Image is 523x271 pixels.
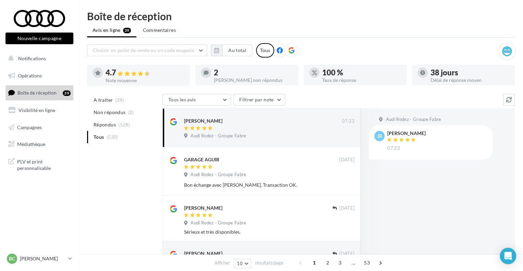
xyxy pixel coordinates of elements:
a: Boîte de réception39 [4,85,75,100]
button: Notifications [4,51,72,66]
div: [PERSON_NAME] non répondus [214,78,293,83]
span: (528) [118,122,130,127]
button: Au total [211,45,252,56]
span: 07:23 [342,118,354,124]
span: Tous les avis [168,97,196,102]
span: Audi Rodez - Groupe Fabre [191,220,246,226]
button: Nouvelle campagne [5,33,73,44]
span: Commentaires [143,27,176,34]
a: PLV et print personnalisable [4,154,75,174]
span: Visibilité en ligne [19,107,55,113]
a: BC [PERSON_NAME] [5,252,73,265]
span: A traiter [94,97,113,103]
span: 2 [322,257,333,268]
span: 07:23 [387,145,400,151]
span: [DATE] [339,157,354,163]
button: Filtrer par note [233,94,285,106]
span: résultats/page [255,260,283,266]
span: [DATE] [339,251,354,257]
span: Afficher [215,260,230,266]
span: Audi Rodez - Groupe Fabre [386,116,441,123]
button: 10 [234,259,251,268]
span: [DATE] [339,205,354,211]
div: Taux de réponse [322,78,401,83]
span: Opérations [18,73,42,78]
div: [PERSON_NAME] [184,250,222,257]
span: Répondus [94,121,116,128]
span: Audi Rodez - Groupe Fabre [191,133,246,139]
span: Jr [377,133,382,139]
div: 100 % [322,69,401,76]
div: [PERSON_NAME] [184,118,222,124]
div: [PERSON_NAME] [184,205,222,211]
span: PLV et print personnalisable [17,157,71,172]
div: Boîte de réception [87,11,515,21]
span: ... [348,257,359,268]
span: (2) [128,110,134,115]
span: Notifications [18,56,46,61]
div: 4.7 [106,69,184,77]
span: 1 [309,257,320,268]
span: Campagnes [17,124,42,130]
span: Boîte de réception [17,90,57,96]
div: Sérieux et très disponibles. [184,229,354,235]
div: 39 [63,90,71,96]
div: Bon échange avec [PERSON_NAME], Transaction OK. [184,182,310,188]
div: 38 jours [430,69,509,76]
a: Médiathèque [4,137,75,151]
div: 2 [214,69,293,76]
div: Tous [256,43,274,58]
span: (39) [115,97,124,103]
button: Choisir un point de vente ou un code magasin [87,45,207,56]
span: BC [9,255,15,262]
div: Open Intercom Messenger [500,248,516,264]
div: [PERSON_NAME] [387,131,426,136]
a: Opérations [4,69,75,83]
div: Délai de réponse moyen [430,78,509,83]
span: 10 [237,261,243,266]
div: Note moyenne [106,78,184,83]
button: Au total [222,45,252,56]
span: Médiathèque [17,141,45,147]
span: Choisir un point de vente ou un code magasin [93,47,194,53]
a: Visibilité en ligne [4,103,75,118]
span: Non répondus [94,109,125,116]
span: Audi Rodez - Groupe Fabre [191,172,246,178]
span: 3 [335,257,345,268]
a: Campagnes [4,120,75,135]
button: Tous les avis [162,94,231,106]
p: [PERSON_NAME] [20,255,65,262]
span: 53 [361,257,373,268]
div: GARAGE AGUIR [184,156,219,163]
